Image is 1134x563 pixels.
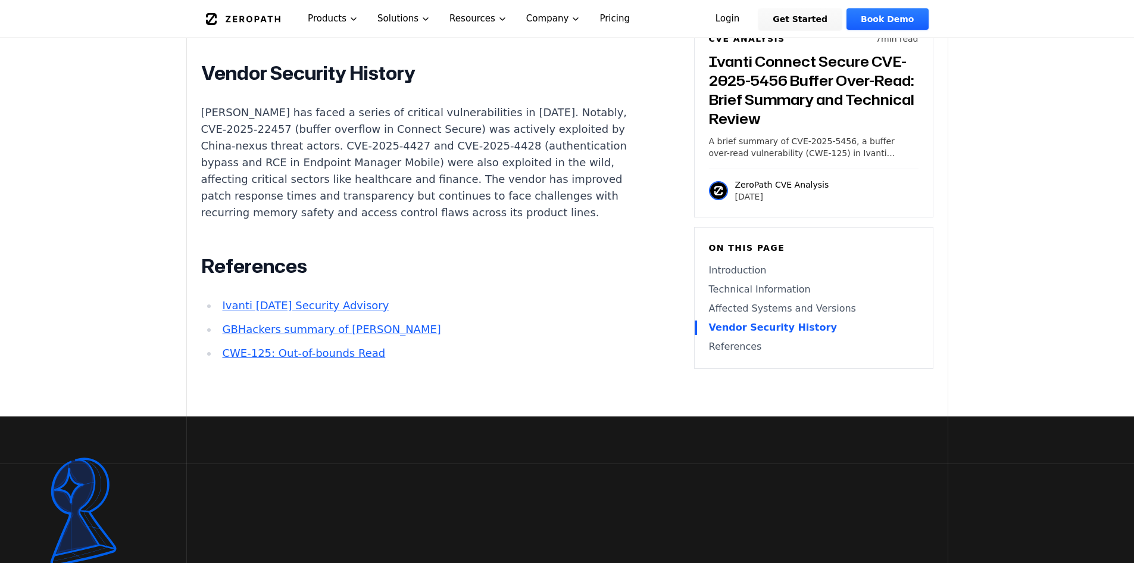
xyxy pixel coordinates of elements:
[709,181,728,200] img: ZeroPath CVE Analysis
[222,347,385,359] a: CWE-125: Out-of-bounds Read
[709,321,919,335] a: Vendor Security History
[201,61,644,85] h2: Vendor Security History
[709,135,919,159] p: A brief summary of CVE-2025-5456, a buffer over-read vulnerability (CWE-125) in Ivanti Connect Se...
[735,179,829,191] p: ZeroPath CVE Analysis
[201,254,644,278] h2: References
[846,8,928,30] a: Book Demo
[709,242,919,254] h6: On this page
[709,52,919,128] h3: Ivanti Connect Secure CVE-2025-5456 Buffer Over-Read: Brief Summary and Technical Review
[222,323,441,335] a: GBHackers summary of [PERSON_NAME]
[709,301,919,316] a: Affected Systems and Versions
[758,8,842,30] a: Get Started
[709,33,785,45] h6: CVE Analysis
[701,8,754,30] a: Login
[709,282,919,297] a: Technical Information
[709,340,919,354] a: References
[876,33,918,45] p: 7 min read
[709,263,919,278] a: Introduction
[735,191,829,203] p: [DATE]
[222,299,389,312] a: Ivanti [DATE] Security Advisory
[201,104,644,221] p: [PERSON_NAME] has faced a series of critical vulnerabilities in [DATE]. Notably, CVE-2025-22457 (...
